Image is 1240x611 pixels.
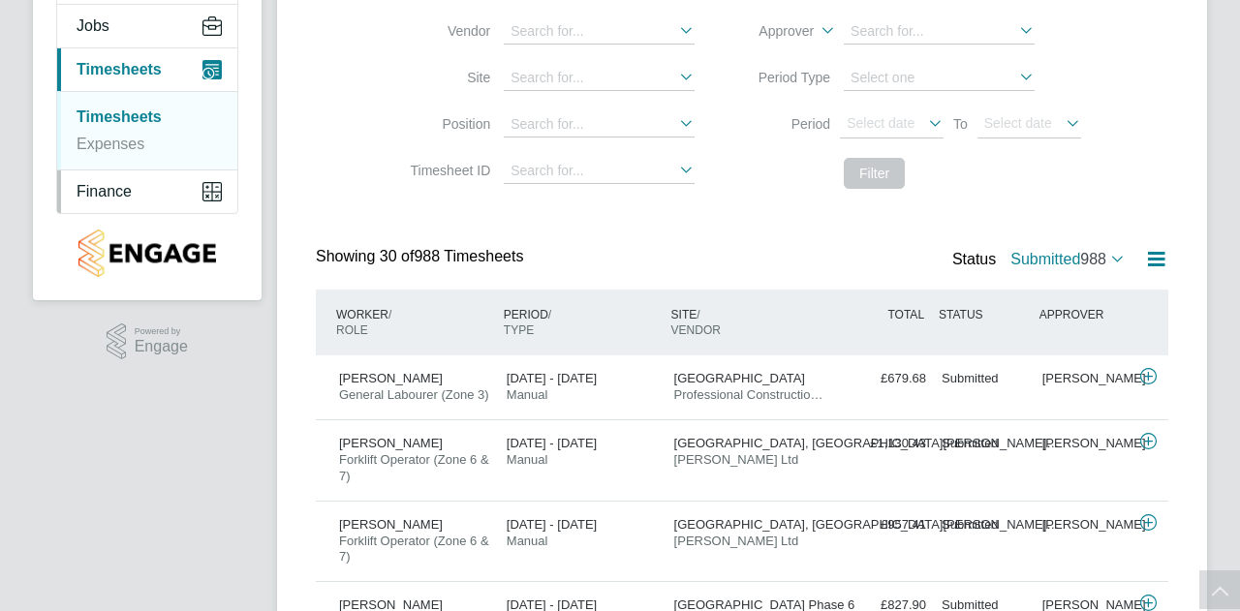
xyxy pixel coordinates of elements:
[56,229,238,277] a: Go to home page
[316,247,527,267] div: Showing
[548,308,551,321] span: /
[507,387,548,402] span: Manual
[1010,251,1126,267] label: Submitted
[107,323,188,360] a: Powered byEngage
[507,436,597,450] span: [DATE] - [DATE]
[1035,297,1135,332] div: APPROVER
[504,19,695,45] input: Search for...
[934,428,1035,460] div: Submitted
[339,534,489,565] span: Forklift Operator (Zone 6 & 7)
[403,69,490,86] label: Site
[833,428,934,460] div: £1,130.43
[1080,251,1106,267] span: 988
[674,436,1060,450] span: [GEOGRAPHIC_DATA], [GEOGRAPHIC_DATA][PERSON_NAME]…
[743,115,830,133] label: Period
[674,517,1060,532] span: [GEOGRAPHIC_DATA], [GEOGRAPHIC_DATA][PERSON_NAME]…
[77,183,132,200] span: Finance
[77,17,109,35] span: Jobs
[934,297,1035,332] div: STATUS
[507,371,597,385] span: [DATE] - [DATE]
[1035,363,1135,395] div: [PERSON_NAME]
[947,112,974,136] span: To
[671,323,721,337] span: VENDOR
[504,112,695,137] input: Search for...
[135,323,188,340] span: Powered by
[339,371,443,385] span: [PERSON_NAME]
[727,22,814,41] label: Approver
[135,339,188,355] span: Engage
[833,363,934,395] div: £679.68
[403,115,490,133] label: Position
[331,297,499,348] div: WORKER
[1035,509,1135,541] div: [PERSON_NAME]
[77,108,162,125] a: Timesheets
[380,248,415,264] span: 30 of
[57,48,237,91] button: Timesheets
[339,436,443,450] span: [PERSON_NAME]
[674,452,799,467] span: [PERSON_NAME] Ltd
[77,61,162,78] span: Timesheets
[403,162,490,179] label: Timesheet ID
[78,229,215,277] img: countryside-properties-logo-retina.png
[674,534,799,548] span: [PERSON_NAME] Ltd
[380,248,524,264] span: 988 Timesheets
[847,115,914,131] span: Select date
[507,517,597,532] span: [DATE] - [DATE]
[697,308,699,321] span: /
[743,69,830,86] label: Period Type
[934,509,1035,541] div: Submitted
[57,5,237,47] button: Jobs
[77,136,144,152] a: Expenses
[507,452,548,467] span: Manual
[844,19,1035,45] input: Search for...
[57,91,237,169] div: Timesheets
[504,159,695,184] input: Search for...
[339,517,443,532] span: [PERSON_NAME]
[887,308,924,321] span: TOTAL
[336,323,368,337] span: ROLE
[844,158,905,189] button: Filter
[674,387,823,402] span: Professional Constructio…
[339,387,489,402] span: General Labourer (Zone 3)
[57,170,237,213] button: Finance
[984,115,1052,131] span: Select date
[504,66,695,91] input: Search for...
[499,297,666,348] div: PERIOD
[844,66,1035,91] input: Select one
[388,308,391,321] span: /
[674,371,805,385] span: [GEOGRAPHIC_DATA]
[403,22,490,40] label: Vendor
[934,363,1035,395] div: Submitted
[339,452,489,483] span: Forklift Operator (Zone 6 & 7)
[504,323,534,337] span: TYPE
[507,534,548,548] span: Manual
[833,509,934,541] div: £957.41
[1035,428,1135,460] div: [PERSON_NAME]
[666,297,834,348] div: SITE
[952,247,1130,274] div: Status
